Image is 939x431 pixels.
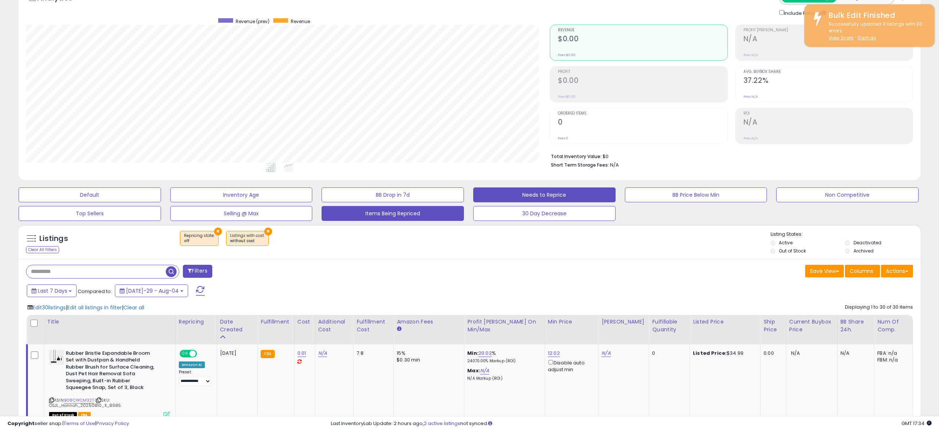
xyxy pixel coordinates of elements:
a: Terms of Use [64,420,95,427]
strong: Copyright [7,420,35,427]
h2: N/A [743,118,913,128]
div: Amazon Fees [397,318,461,326]
div: without cost [230,238,265,244]
div: Fulfillment Cost [356,318,390,334]
div: 15% [397,350,458,357]
span: Revenue [291,18,310,25]
span: Repricing state : [184,233,214,244]
span: Profit [PERSON_NAME] [743,28,913,32]
div: Profit [PERSON_NAME] on Min/Max [467,318,542,334]
b: Total Inventory Value: [551,153,601,160]
div: % [467,350,539,364]
div: 0.00 [764,350,780,357]
span: Listings with cost : [230,233,265,244]
a: N/A [480,367,489,374]
button: Default [19,187,161,202]
button: × [214,228,222,235]
button: Columns [845,265,880,277]
span: 2025-08-12 17:34 GMT [901,420,932,427]
label: Archived [854,248,874,254]
span: ON [180,350,190,357]
a: 20.02 [478,350,492,357]
li: $0 [551,151,907,160]
button: Inventory Age [170,187,313,202]
div: Fulfillable Quantity [652,318,687,334]
button: BB Price Below Min [625,187,767,202]
a: N/A [318,350,327,357]
small: Prev: N/A [743,53,758,57]
span: Edit 30 listings [33,304,66,311]
span: Clear all [123,304,144,311]
h2: 0 [558,118,727,128]
h2: $0.00 [558,76,727,86]
button: Non Competitive [776,187,919,202]
div: Date Created [220,318,255,334]
div: Cost [297,318,312,326]
div: Clear All Filters [26,246,59,253]
span: ROI [743,112,913,116]
div: Additional Cost [318,318,351,334]
span: Revenue (prev) [236,18,270,25]
button: Items Being Repriced [322,206,464,221]
div: seller snap | | [7,420,129,427]
div: N/A [840,350,869,357]
small: Prev: N/A [743,136,758,141]
p: 24070.00% Markup (ROI) [467,358,539,364]
div: Listed Price [693,318,757,326]
a: B08CWCM32T [64,397,94,403]
div: Bulk Edit Finished [823,10,929,21]
button: × [264,228,272,235]
div: Min Price [548,318,595,326]
a: View Errors [829,35,854,41]
div: Successfully updated 0 listings with 30 errors. [823,21,929,42]
div: $34.99 [693,350,755,357]
div: Title [47,318,172,326]
span: OFF [196,350,208,357]
button: Save View [805,265,844,277]
div: Include Returns [774,9,835,17]
b: Rubber Bristle Expandable Broom Set with Dustpan & Handheld Rubber Brush for Surface Cleaning, Du... [66,350,156,393]
a: 12.02 [548,350,560,357]
div: FBA: n/a [877,350,907,357]
div: Num of Comp. [877,318,910,334]
b: Short Term Storage Fees: [551,162,609,168]
div: 7.8 [356,350,388,357]
u: Dismiss [858,35,876,41]
small: Amazon Fees. [397,326,401,332]
span: [DATE]-29 - Aug-04 [126,287,179,295]
span: Edit all listings in filter [67,304,122,311]
div: Current Buybox Price [789,318,834,334]
label: Out of Stock [779,248,806,254]
p: N/A Markup (ROI) [467,376,539,381]
button: [DATE]-29 - Aug-04 [115,284,188,297]
div: 0 [652,350,684,357]
div: $0.30 min [397,357,458,363]
label: Active [779,239,793,246]
b: Min: [467,350,478,357]
span: Profit [558,70,727,74]
small: Prev: $0.00 [558,94,575,99]
div: FBM: n/a [877,357,907,363]
span: | SKU: OSJL_Hannah_20250810_X_8985 [49,397,121,408]
button: Needs to Reprice [473,187,616,202]
div: BB Share 24h. [840,318,871,334]
button: Top Sellers [19,206,161,221]
h2: 37.22% [743,76,913,86]
div: Fulfillment [261,318,291,326]
a: 2 active listings [424,420,460,427]
button: Filters [183,265,212,278]
div: Repricing [179,318,214,326]
b: Max: [467,367,480,374]
div: Disable auto adjust min [548,358,593,373]
a: Privacy Policy [96,420,129,427]
div: [DATE] [220,350,250,357]
label: Deactivated [854,239,881,246]
small: Prev: $0.00 [558,53,575,57]
h2: $0.00 [558,35,727,45]
button: Actions [881,265,913,277]
p: Listing States: [771,231,921,238]
div: Amazon AI [179,361,205,368]
div: off [184,238,214,244]
h5: Listings [39,234,68,244]
span: Avg. Buybox Share [743,70,913,74]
